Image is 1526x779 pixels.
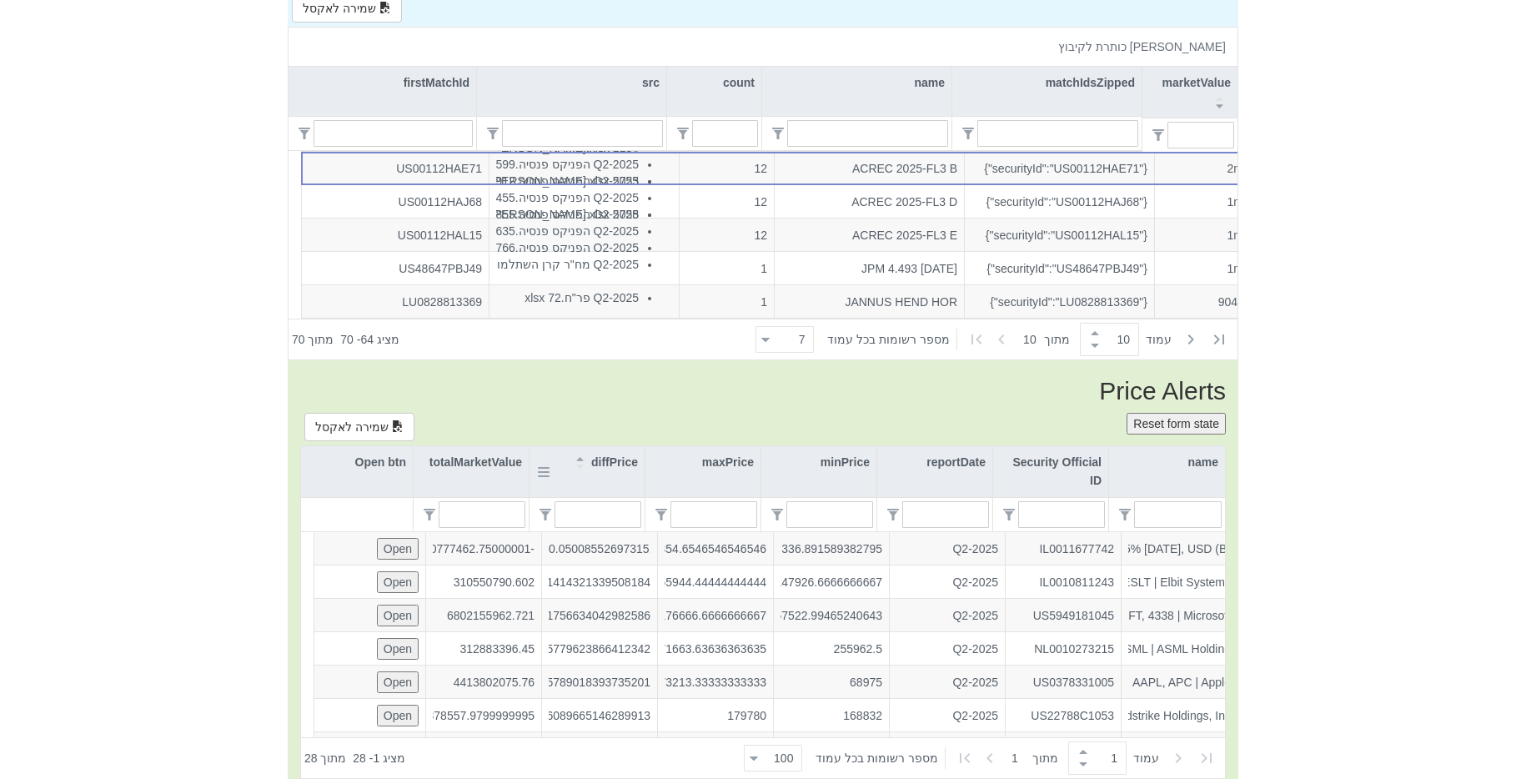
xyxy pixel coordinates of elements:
[1128,606,1231,623] div: MSFT, 4338 | Microsoft
[304,413,414,441] button: שמירה לאקסל
[309,260,482,277] div: US48647PBJ49
[781,540,882,557] div: 336.891589382795
[1042,31,1234,63] div: ‏[PERSON_NAME] כותרת לקיבוץ
[496,256,639,273] li: Q2-2025 מח"ר קרן השתלמות אקדמאיים מדעי החברה.xlsx 141
[530,446,645,478] div: diffPrice
[549,606,650,623] div: 0.051756634042982586
[665,673,766,690] div: 73213.33333333333
[781,573,882,590] div: 147926.6666666667
[496,239,639,256] li: Q2-2025 הפניקס פנסיה.xlsx 2766
[549,673,650,690] div: 0.05789018393735201
[1162,260,1243,277] div: 1m
[309,227,482,244] div: US00112HAL15
[781,606,882,623] div: 167522.99465240643
[971,193,1147,210] div: {"securityId":"US00112HAJ68"}
[549,573,650,590] div: 0.051414321339508184
[774,750,800,766] div: 100
[781,640,882,656] div: 255962.5
[781,294,957,310] div: JANNUS HEND HOR
[1142,67,1237,118] div: marketValue
[781,673,882,690] div: 68975
[781,706,882,723] div: 168832
[496,289,639,306] li: Q2-2025 פר"ח.xlsx 72
[781,193,957,210] div: ACREC 2025-FL3 D
[1128,573,1231,590] div: ESLT | Elbit Systems
[896,540,998,557] div: 2025-Q2
[952,67,1142,98] div: matchIdsZipped
[377,671,419,692] button: Open
[686,160,767,177] div: 12
[645,446,760,478] div: maxPrice
[289,67,476,98] div: firstMatchId
[665,573,766,590] div: 155944.44444444444
[1128,640,1231,656] div: ASML | ASML Holding
[433,706,535,723] div: 5878557.9799999995
[781,260,957,277] div: JPM 4.493 [DATE]
[781,227,957,244] div: ACREC 2025-FL3 E
[1128,673,1231,690] div: AAPL, APC | Apple
[762,67,951,98] div: name
[496,223,639,239] li: Q2-2025 הפניקס פנסיה.xlsx 635
[433,606,535,623] div: 6802155962.721
[496,189,639,206] li: Q2-2025 הפניקס פנסיה.xlsx 455
[667,67,761,98] div: count
[377,538,419,560] button: Open
[1011,750,1032,766] span: 1
[414,446,529,497] div: totalMarketValue
[1012,573,1114,590] div: IL0010811243
[549,540,650,557] div: 0.05008552697315194
[309,294,482,310] div: LU0828813369
[1162,160,1243,177] div: 2m
[1012,540,1114,557] div: IL0011677742
[749,321,1234,358] div: ‏ מתוך
[686,294,767,310] div: 1
[309,193,482,210] div: US00112HAJ68
[1146,331,1172,348] span: ‏עמוד
[896,706,998,723] div: 2025-Q2
[433,640,535,656] div: 312883396.45
[1133,750,1159,766] span: ‏עמוד
[665,606,766,623] div: 176666.6666666667
[1127,413,1226,435] button: Reset form state
[1109,446,1225,478] div: name
[433,573,535,590] div: 310550790.602
[496,173,639,189] li: Q2-2025 [PERSON_NAME].xlsx 5753
[1012,673,1114,690] div: US0378331005
[309,160,482,177] div: US00112HAE71
[292,321,399,358] div: ‏מציג 64 - 70 ‏ מתוך 70
[477,67,666,98] div: src
[827,331,950,348] span: ‏מספר רשומות בכל עמוד
[665,706,766,723] div: 179780
[686,193,767,210] div: 12
[1128,540,1231,557] div: Leviathan Bond, 6.125% [DATE], USD (B)
[377,604,419,626] button: Open
[1162,193,1243,210] div: 1m
[896,673,998,690] div: 2025-Q2
[496,206,639,223] li: Q2-2025 [PERSON_NAME].xlsx 5758
[761,446,876,478] div: minPrice
[496,156,639,173] li: Q2-2025 הפניקס פנסיה.xlsx 599
[993,446,1108,497] div: Security Official ID
[549,640,650,656] div: 0.05779623866412342
[549,706,650,723] div: 0.06089665146289913
[686,227,767,244] div: 12
[896,640,998,656] div: 2025-Q2
[737,740,1222,776] div: ‏ מתוך
[896,606,998,623] div: 2025-Q2
[1162,294,1243,310] div: 904k
[896,573,998,590] div: 2025-Q2
[877,446,992,478] div: reportDate
[433,673,535,690] div: 4413802075.76
[433,540,535,557] div: -50777462.75000001
[781,160,957,177] div: ACREC 2025-FL3 B
[1012,706,1114,723] div: US22788C1053
[1023,331,1044,348] span: 10
[301,446,413,478] div: Open btn
[377,637,419,659] button: Open
[971,160,1147,177] div: {"securityId":"US00112HAE71"}
[1128,706,1231,723] div: CRWD | Crowdstrike Holdings, Inc.
[971,227,1147,244] div: {"securityId":"US00112HAL15"}
[304,740,405,776] div: ‏מציג 1 - 28 ‏ מתוך 28
[1012,606,1114,623] div: US5949181045
[1162,227,1243,244] div: 1m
